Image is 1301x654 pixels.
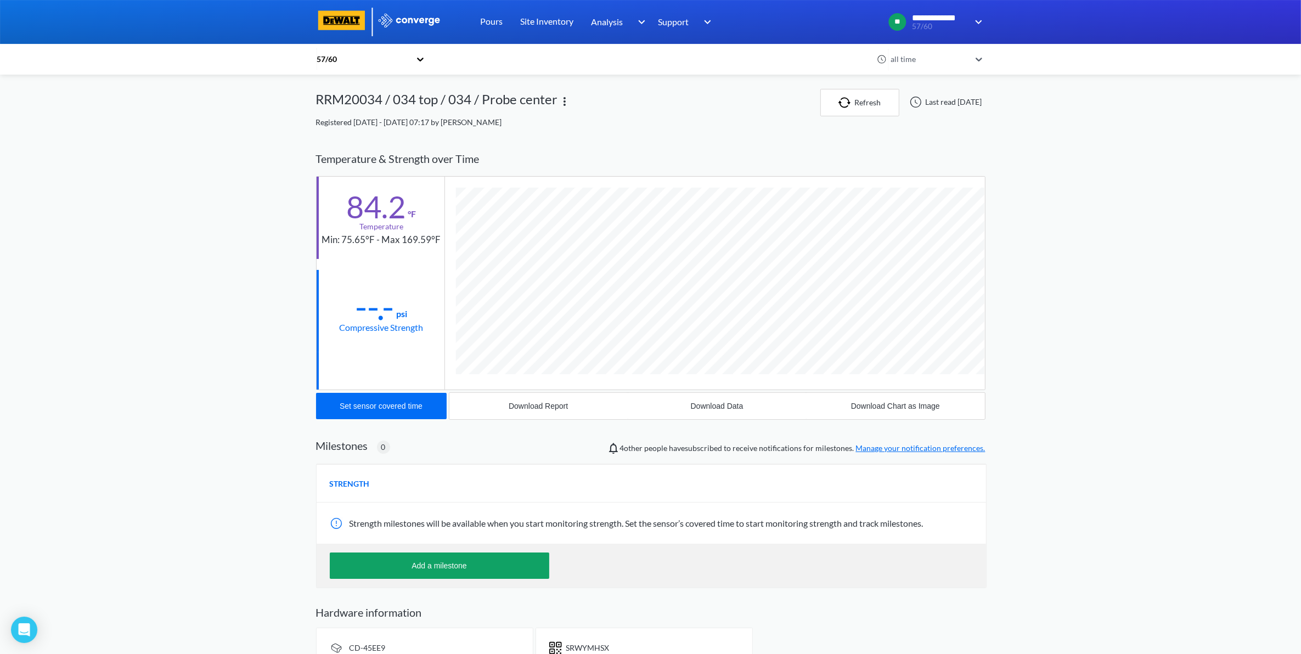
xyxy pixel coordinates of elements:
[347,193,406,221] div: 84.2
[316,606,985,619] h2: Hardware information
[316,142,985,176] div: Temperature & Strength over Time
[316,393,447,419] button: Set sensor covered time
[330,552,549,579] button: Add a milestone
[316,10,368,30] img: logo-dewalt.svg
[356,293,395,320] div: --.-
[592,15,623,29] span: Analysis
[378,13,441,27] img: logo_ewhite.svg
[350,518,923,528] span: Strength milestones will be available when you start monitoring strength. Set the sensor’s covere...
[566,643,610,652] span: SRWYMHSX
[509,402,568,410] div: Download Report
[316,439,368,452] h2: Milestones
[912,22,967,31] span: 57/60
[449,393,628,419] button: Download Report
[350,643,386,652] span: CD-45EE9
[316,117,502,127] span: Registered [DATE] - [DATE] 07:17 by [PERSON_NAME]
[838,97,855,108] img: icon-refresh.svg
[968,15,985,29] img: downArrow.svg
[330,478,370,490] span: STRENGTH
[607,442,620,455] img: notifications-icon.svg
[359,221,403,233] div: Temperature
[620,443,643,453] span: Siobhan Sawyer, TJ Burnley, Jonathon Adams, Trey Triplet
[888,53,970,65] div: all time
[628,393,806,419] button: Download Data
[340,402,423,410] div: Set sensor covered time
[820,89,899,116] button: Refresh
[322,233,441,247] div: Min: 75.65°F - Max 169.59°F
[806,393,984,419] button: Download Chart as Image
[877,54,887,64] img: icon-clock.svg
[316,53,410,65] div: 57/60
[381,441,386,453] span: 0
[11,617,37,643] div: Open Intercom Messenger
[658,15,689,29] span: Support
[316,89,558,116] div: RRM20034 / 034 top / 034 / Probe center
[558,95,571,108] img: more.svg
[851,402,940,410] div: Download Chart as Image
[630,15,648,29] img: downArrow.svg
[856,443,985,453] a: Manage your notification preferences.
[620,442,985,454] span: people have subscribed to receive notifications for milestones.
[691,402,744,410] div: Download Data
[340,320,424,334] div: Compressive Strength
[697,15,714,29] img: downArrow.svg
[904,95,985,109] div: Last read [DATE]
